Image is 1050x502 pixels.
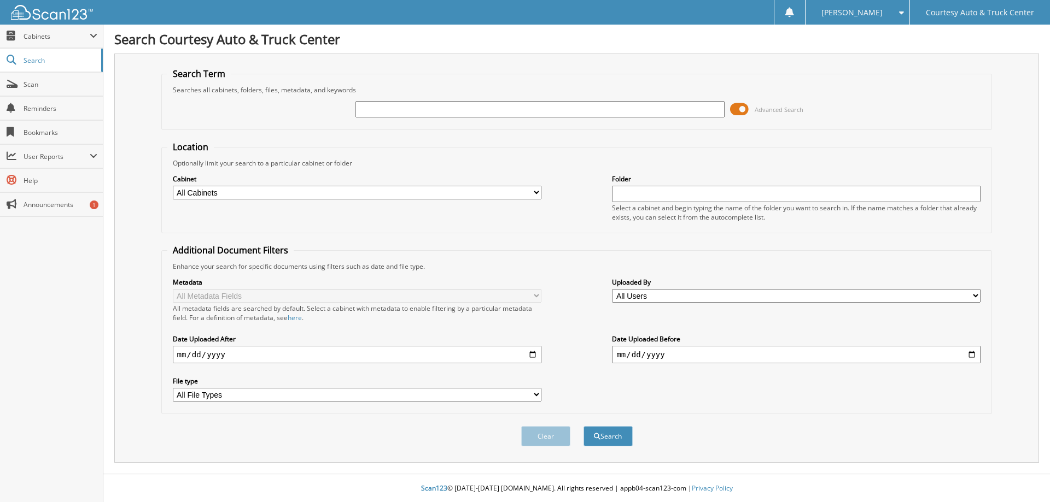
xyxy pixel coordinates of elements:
[24,152,90,161] span: User Reports
[612,174,981,184] label: Folder
[173,376,541,386] label: File type
[24,80,97,89] span: Scan
[288,313,302,322] a: here
[24,104,97,113] span: Reminders
[821,9,883,16] span: [PERSON_NAME]
[167,158,987,168] div: Optionally limit your search to a particular cabinet or folder
[90,200,98,209] div: 1
[167,244,294,256] legend: Additional Document Filters
[755,105,803,114] span: Advanced Search
[521,426,570,446] button: Clear
[612,334,981,344] label: Date Uploaded Before
[173,174,541,184] label: Cabinet
[584,426,633,446] button: Search
[114,30,1039,48] h1: Search Courtesy Auto & Truck Center
[24,128,97,137] span: Bookmarks
[926,9,1034,16] span: Courtesy Auto & Truck Center
[24,200,97,209] span: Announcements
[24,32,90,41] span: Cabinets
[167,85,987,95] div: Searches all cabinets, folders, files, metadata, and keywords
[167,68,231,80] legend: Search Term
[692,483,733,493] a: Privacy Policy
[173,277,541,287] label: Metadata
[167,262,987,271] div: Enhance your search for specific documents using filters such as date and file type.
[421,483,447,493] span: Scan123
[173,334,541,344] label: Date Uploaded After
[24,176,97,185] span: Help
[167,141,214,153] legend: Location
[173,304,541,322] div: All metadata fields are searched by default. Select a cabinet with metadata to enable filtering b...
[24,56,96,65] span: Search
[612,277,981,287] label: Uploaded By
[11,5,93,20] img: scan123-logo-white.svg
[173,346,541,363] input: start
[103,475,1050,502] div: © [DATE]-[DATE] [DOMAIN_NAME]. All rights reserved | appb04-scan123-com |
[612,346,981,363] input: end
[612,203,981,222] div: Select a cabinet and begin typing the name of the folder you want to search in. If the name match...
